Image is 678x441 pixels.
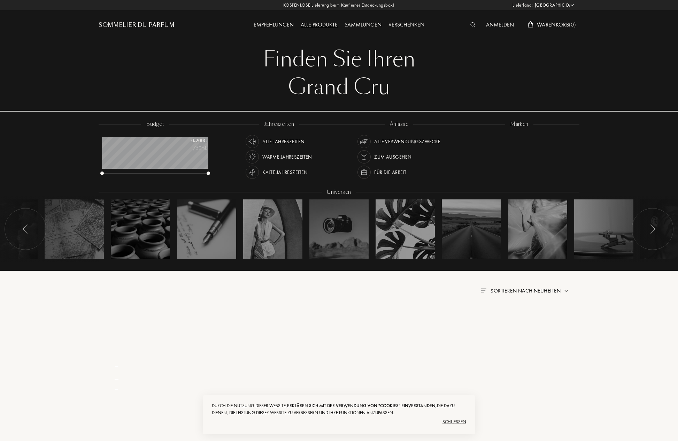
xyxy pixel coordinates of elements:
[247,152,257,162] img: usage_season_hot_white.svg
[259,120,299,128] div: jahreszeiten
[359,137,369,146] img: usage_occasion_all_white.svg
[104,73,574,101] div: Grand Cru
[297,21,341,30] div: Alle Produkte
[359,167,369,177] img: usage_occasion_work_white.svg
[537,21,576,28] span: Warenkorb ( 0 )
[99,21,175,29] a: Sommelier du Parfum
[212,416,466,427] div: Schließen
[374,135,440,148] div: Alle Verwendungszwecke
[250,21,297,30] div: Empfehlungen
[359,152,369,162] img: usage_occasion_party_white.svg
[104,45,574,73] div: Finden Sie Ihren
[172,144,207,152] div: /50mL
[247,167,257,177] img: usage_season_cold_white.svg
[650,225,655,234] img: arr_left.svg
[262,166,308,179] div: Kalte Jahreszeiten
[341,21,385,30] div: Sammlungen
[385,21,428,28] a: Verschenken
[287,403,437,409] span: erklären sich mit der Verwendung von "Cookies" einverstanden,
[101,361,132,368] div: _
[341,21,385,28] a: Sammlungen
[385,21,428,30] div: Verschenken
[528,21,533,28] img: cart_white.svg
[470,22,476,27] img: search_icn_white.svg
[483,21,517,28] a: Anmelden
[247,137,257,146] img: usage_season_average_white.svg
[563,288,569,294] img: arrow.png
[101,384,132,391] div: _
[212,402,466,416] div: Durch die Nutzung dieser Website, die dazu dienen, die Leistung dieser Website zu verbessern und ...
[141,120,169,128] div: budget
[262,150,312,164] div: Warme Jahreszeiten
[101,369,132,383] div: _
[374,166,406,179] div: Für die Arbeit
[481,288,486,292] img: filter_by.png
[385,120,413,128] div: anlässe
[297,21,341,28] a: Alle Produkte
[322,188,356,196] div: Universen
[513,2,533,9] span: Lieferland:
[103,315,130,342] img: pf_empty.png
[262,135,305,148] div: Alle Jahreszeiten
[483,21,517,30] div: Anmelden
[172,137,207,144] div: 0 - 200 €
[250,21,297,28] a: Empfehlungen
[505,120,533,128] div: marken
[23,225,28,234] img: arr_left.svg
[374,150,411,164] div: Zum Ausgehen
[491,287,561,294] span: Sortieren nach: Neuheiten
